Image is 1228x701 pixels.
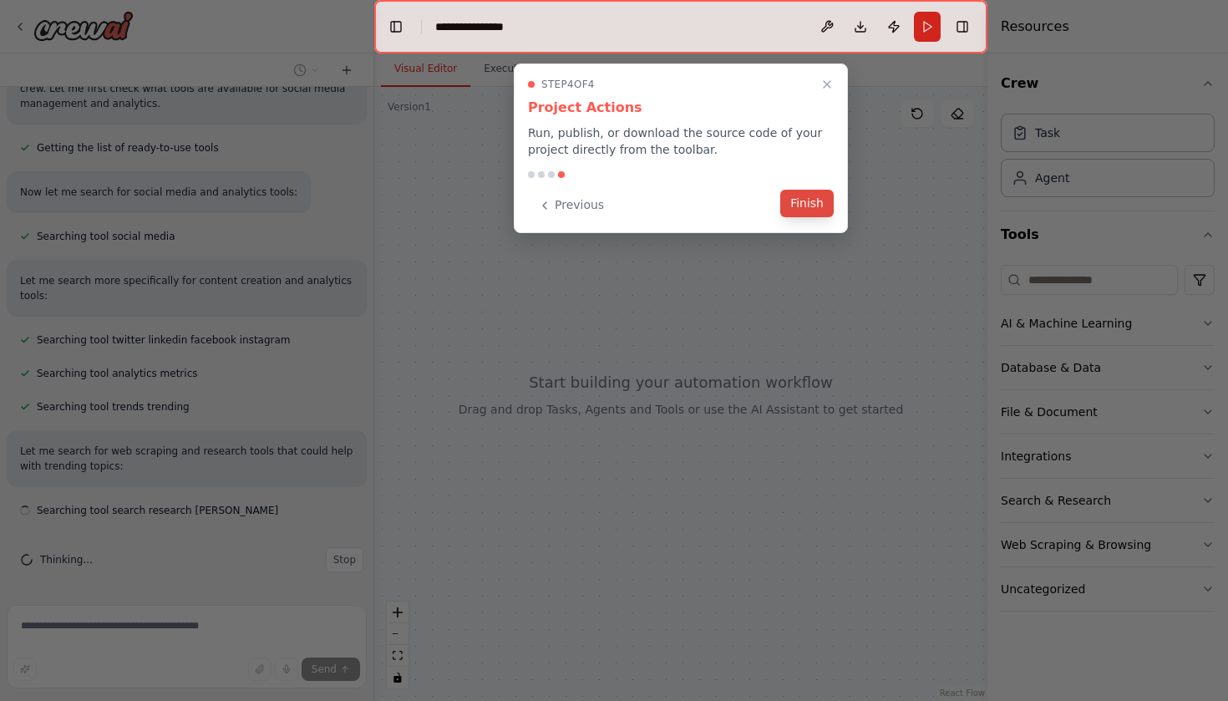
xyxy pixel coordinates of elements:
p: Run, publish, or download the source code of your project directly from the toolbar. [528,124,834,158]
button: Previous [528,191,614,219]
button: Hide left sidebar [384,15,408,38]
h3: Project Actions [528,98,834,118]
button: Finish [780,190,834,217]
span: Step 4 of 4 [541,78,595,91]
button: Close walkthrough [817,74,837,94]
